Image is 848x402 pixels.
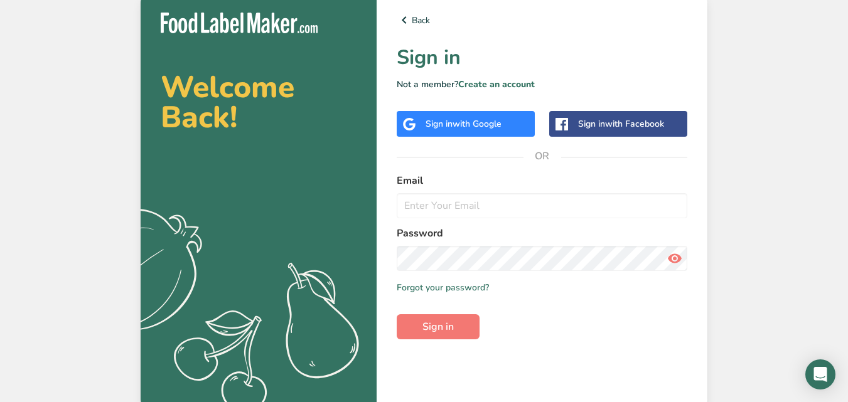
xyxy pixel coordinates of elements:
[397,13,687,28] a: Back
[397,281,489,294] a: Forgot your password?
[426,117,502,130] div: Sign in
[605,118,664,130] span: with Facebook
[805,359,835,389] div: Open Intercom Messenger
[397,314,480,339] button: Sign in
[458,78,535,90] a: Create an account
[161,72,357,132] h2: Welcome Back!
[422,319,454,334] span: Sign in
[397,226,687,241] label: Password
[397,173,687,188] label: Email
[523,137,561,175] span: OR
[397,43,687,73] h1: Sign in
[397,193,687,218] input: Enter Your Email
[397,78,687,91] p: Not a member?
[453,118,502,130] span: with Google
[161,13,318,33] img: Food Label Maker
[578,117,664,130] div: Sign in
